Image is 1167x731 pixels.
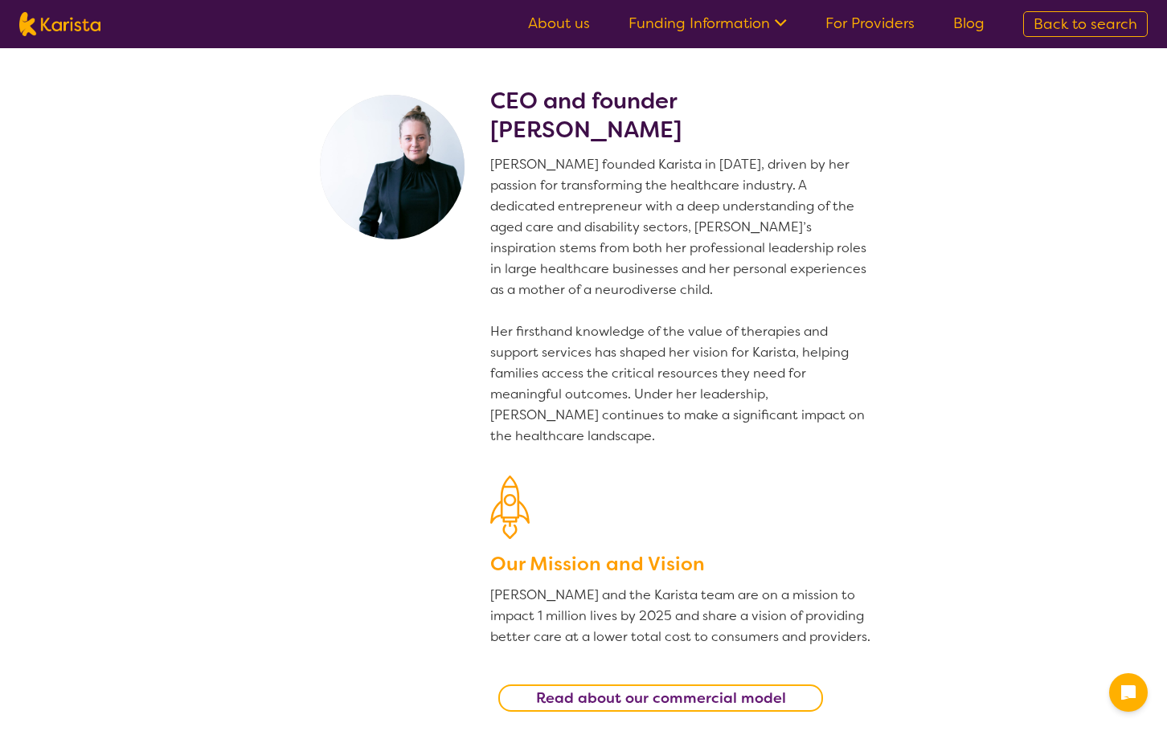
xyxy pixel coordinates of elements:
img: Our Mission [490,476,530,539]
h2: CEO and founder [PERSON_NAME] [490,87,873,145]
a: Blog [953,14,985,33]
h3: Our Mission and Vision [490,549,873,578]
img: Karista logo [19,12,100,36]
p: [PERSON_NAME] founded Karista in [DATE], driven by her passion for transforming the healthcare in... [490,154,873,447]
span: Back to search [1034,14,1137,34]
b: Read about our commercial model [536,688,786,708]
a: Funding Information [629,14,787,33]
a: For Providers [825,14,915,33]
a: Back to search [1023,11,1148,37]
a: About us [528,14,590,33]
p: [PERSON_NAME] and the Karista team are on a mission to impact 1 million lives by 2025 and share a... [490,585,873,647]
